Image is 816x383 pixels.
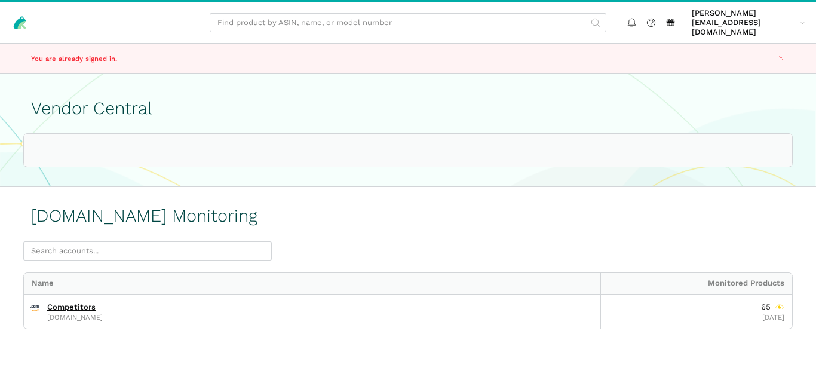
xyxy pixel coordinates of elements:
[210,13,606,33] input: Find product by ASIN, name, or model number
[23,241,272,261] input: Search accounts...
[31,99,785,118] h1: Vendor Central
[24,273,600,295] div: Name
[31,206,257,226] h1: [DOMAIN_NAME] Monitoring
[30,302,39,321] span: Amazon.com
[31,54,303,64] p: You are already signed in.
[761,302,784,312] div: Monitored Products
[692,8,796,38] span: [PERSON_NAME][EMAIL_ADDRESS][DOMAIN_NAME]
[688,7,809,39] a: [PERSON_NAME][EMAIL_ADDRESS][DOMAIN_NAME]
[600,273,793,295] div: Monitored Products
[47,302,96,312] a: Competitors
[762,313,784,321] span: Last Updated
[774,51,788,65] button: Close
[47,314,103,321] span: [DOMAIN_NAME]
